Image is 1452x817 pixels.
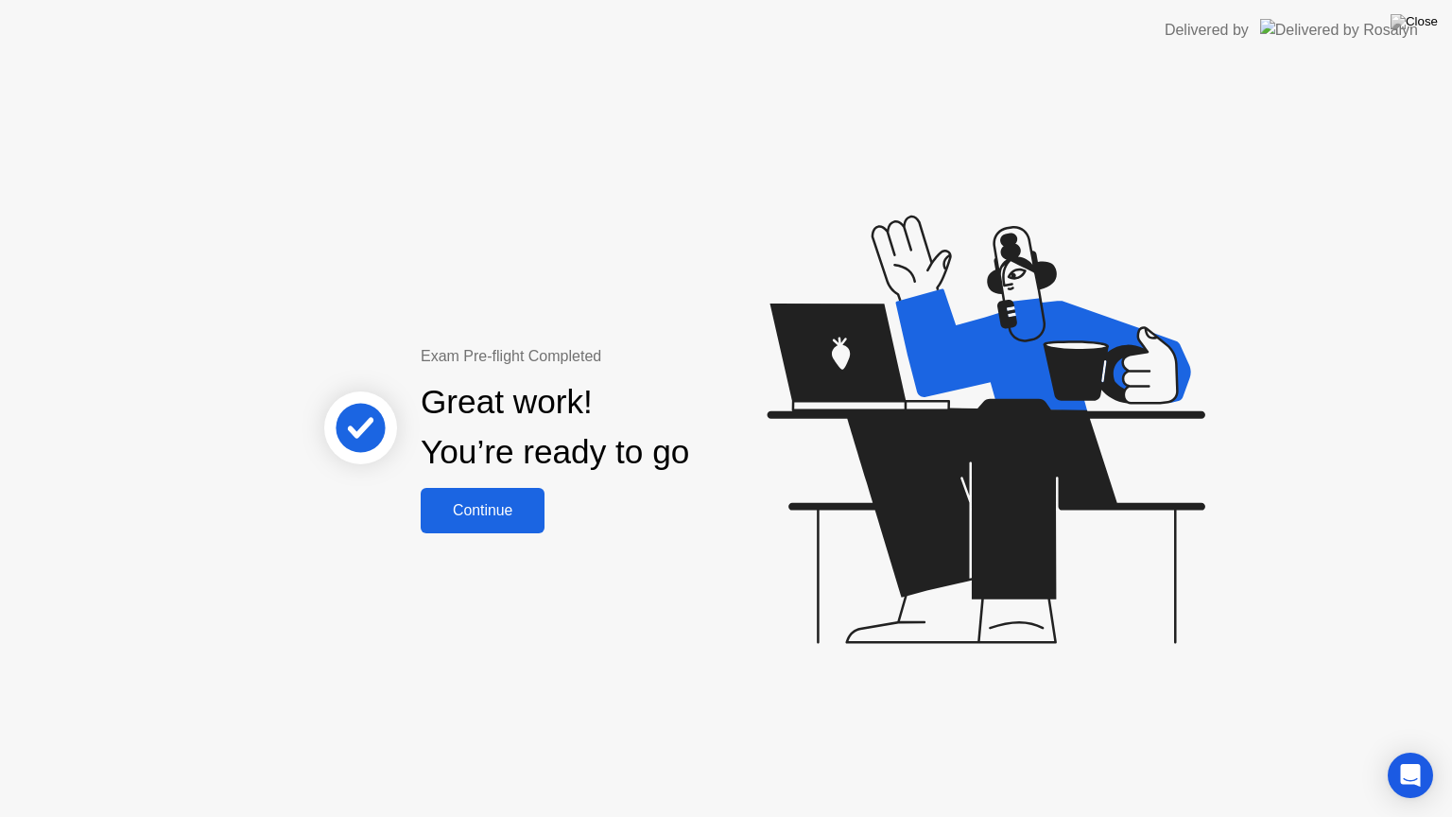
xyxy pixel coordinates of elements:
[421,488,544,533] button: Continue
[1388,753,1433,798] div: Open Intercom Messenger
[421,377,689,478] div: Great work! You’re ready to go
[421,345,811,368] div: Exam Pre-flight Completed
[1391,14,1438,29] img: Close
[1165,19,1249,42] div: Delivered by
[426,502,539,519] div: Continue
[1260,19,1418,41] img: Delivered by Rosalyn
